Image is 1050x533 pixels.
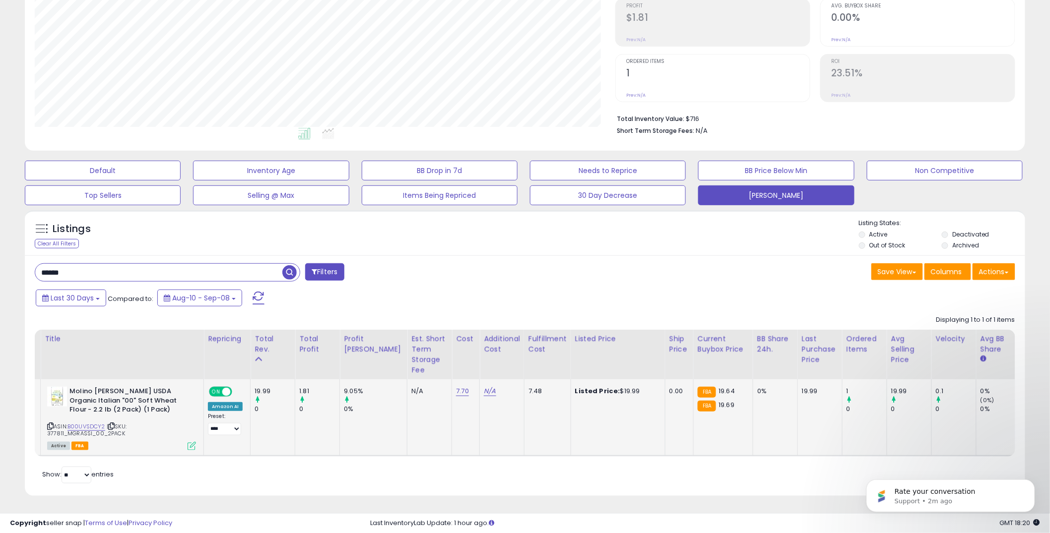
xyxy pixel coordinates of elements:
[299,387,339,396] div: 1.81
[108,294,153,303] span: Compared to:
[617,115,684,123] b: Total Inventory Value:
[8,28,191,267] div: Keirth says…
[981,355,986,363] small: Avg BB Share.
[47,387,67,407] img: 41wlYUQMrfS._SL40_.jpg
[719,386,735,396] span: 19.64
[255,387,295,396] div: 19.99
[8,267,191,290] div: Jose says…
[25,161,181,180] button: Default
[626,67,810,81] h2: 1
[51,293,94,303] span: Last 30 Days
[936,315,1015,325] div: Displaying 1 to 1 of 1 items
[8,290,191,320] div: Jose says…
[802,387,835,396] div: 19.99
[362,161,518,180] button: BB Drop in 7d
[981,396,994,404] small: (0%)
[305,263,344,281] button: Filters
[8,28,163,259] div: Hey [PERSON_NAME],Thanks for your patience. I have successfully made the adjustments based on the...
[193,185,349,205] button: Selling @ Max
[530,161,686,180] button: Needs to Reprice
[626,92,646,98] small: Prev: N/A
[255,405,295,414] div: 0
[626,59,810,64] span: Ordered Items
[42,470,114,479] span: Show: entries
[669,334,689,355] div: Ship Price
[891,334,927,365] div: Avg Selling Price
[344,334,403,355] div: Profit [PERSON_NAME]
[299,334,335,355] div: Total Profit
[867,161,1023,180] button: Non Competitive
[626,12,810,25] h2: $1.81
[924,263,971,280] button: Columns
[891,387,931,396] div: 19.99
[698,161,854,180] button: BB Price Below Min
[831,3,1015,9] span: Avg. Buybox Share
[698,334,749,355] div: Current Buybox Price
[617,126,694,135] b: Short Term Storage Fees:
[344,405,407,414] div: 0%
[53,222,91,236] h5: Listings
[28,5,44,21] img: Profile image for Support
[973,263,1015,280] button: Actions
[193,161,349,180] button: Inventory Age
[8,319,153,341] div: Of course! We're here if you need us.
[575,387,657,396] div: $19.99
[981,405,1021,414] div: 0%
[10,518,46,528] strong: Copyright
[484,386,496,396] a: N/A
[757,387,790,396] div: 0%
[952,241,979,249] label: Archived
[669,387,686,396] div: 0.00
[528,334,567,355] div: Fulfillment Cost
[831,92,851,98] small: Prev: N/A
[6,4,25,23] button: go back
[936,387,976,396] div: 0.1
[456,386,469,396] a: 7.70
[16,34,155,151] div: Hey [PERSON_NAME], Thanks for your patience. I have successfully made the adjustments based on th...
[71,442,88,450] span: FBA
[831,12,1015,25] h2: 0.00%
[981,387,1021,396] div: 0%
[208,413,243,435] div: Preset:
[157,290,242,306] button: Aug-10 - Sep-08
[47,442,70,450] span: All listings currently available for purchase on Amazon
[456,334,475,344] div: Cost
[344,387,407,396] div: 9.05%
[25,185,181,205] button: Top Sellers
[362,185,518,205] button: Items Being Repriced
[129,518,172,528] a: Privacy Policy
[575,386,620,396] b: Listed Price:
[891,405,931,414] div: 0
[48,5,79,12] h1: Support
[69,387,190,417] b: Molino [PERSON_NAME] USDA Organic Italian "00" Soft Wheat Flour - 2.2 lb (2 Pack) (1 Pack)
[981,334,1017,355] div: Avg BB Share
[719,400,734,410] span: 19.69
[847,405,887,414] div: 0
[802,334,838,365] div: Last Purchase Price
[47,387,196,449] div: ASIN:
[208,402,243,411] div: Amazon AI
[831,67,1015,81] h2: 23.51%
[16,132,150,150] a: Repricing strategy adjustments | seller snap - [DATE] - Watch Video
[575,334,661,344] div: Listed Price
[696,126,708,135] span: N/A
[16,224,155,253] div: Hope this helps. ​
[48,12,124,22] p: The team can also help
[626,37,646,43] small: Prev: N/A
[174,4,192,22] div: Close
[371,519,1040,528] div: Last InventoryLab Update: 1 hour ago.
[10,519,172,528] div: seller snap | |
[210,388,222,396] span: ON
[81,290,191,312] div: and let u know how it goes
[831,37,851,43] small: Prev: N/A
[155,4,174,23] button: Home
[67,422,105,431] a: B00UVSDCY2
[936,405,976,414] div: 0
[859,219,1025,228] p: Listing States:
[931,267,962,277] span: Columns
[76,267,191,289] div: thank u man will take a look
